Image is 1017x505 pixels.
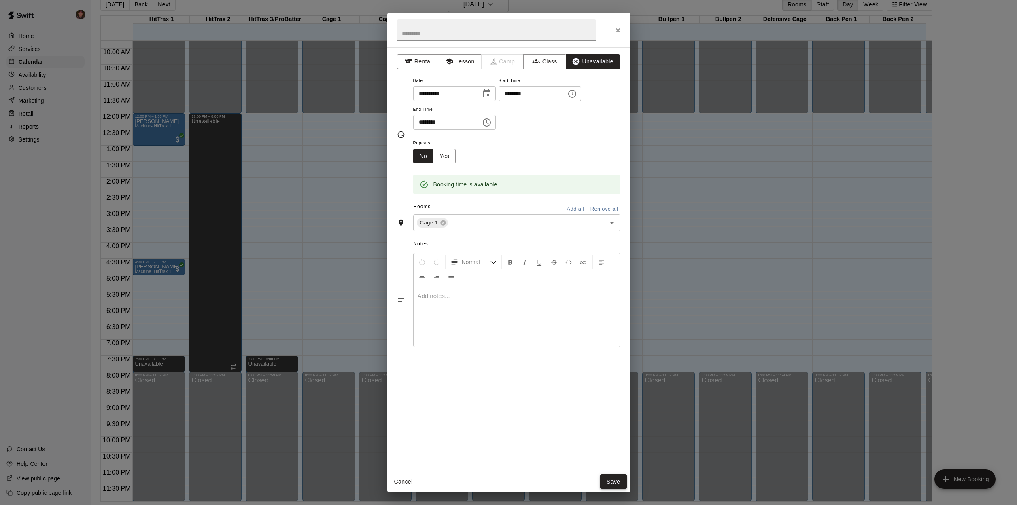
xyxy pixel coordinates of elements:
span: Camps can only be created in the Services page [482,54,524,69]
button: Format Strikethrough [547,255,561,269]
button: Insert Code [562,255,575,269]
svg: Rooms [397,219,405,227]
button: Class [523,54,566,69]
button: Choose time, selected time is 8:00 PM [479,114,495,131]
button: Lesson [439,54,481,69]
div: outlined button group [413,149,456,164]
span: Cage 1 [417,219,442,227]
button: Choose date, selected date is Aug 20, 2025 [479,86,495,102]
span: Repeats [413,138,463,149]
button: Unavailable [566,54,620,69]
button: Undo [415,255,429,269]
button: Format Underline [533,255,546,269]
button: Choose time, selected time is 7:30 PM [564,86,580,102]
button: Left Align [594,255,608,269]
span: Notes [413,238,620,251]
span: Rooms [413,204,431,209]
div: Booking time is available [433,177,497,192]
button: Close [611,23,625,38]
button: Remove all [588,203,620,216]
span: Date [413,76,496,87]
button: Redo [430,255,444,269]
button: Cancel [391,474,416,489]
svg: Timing [397,131,405,139]
span: Normal [462,258,490,266]
svg: Notes [397,296,405,304]
button: Insert Link [576,255,590,269]
button: Justify Align [444,269,458,284]
button: No [413,149,434,164]
button: Yes [433,149,456,164]
span: Start Time [499,76,581,87]
span: End Time [413,104,496,115]
button: Add all [563,203,588,216]
button: Save [600,474,627,489]
button: Right Align [430,269,444,284]
div: Cage 1 [417,218,448,228]
button: Format Bold [503,255,517,269]
button: Open [606,217,618,228]
button: Format Italics [518,255,532,269]
button: Rental [397,54,439,69]
button: Center Align [415,269,429,284]
button: Formatting Options [447,255,500,269]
